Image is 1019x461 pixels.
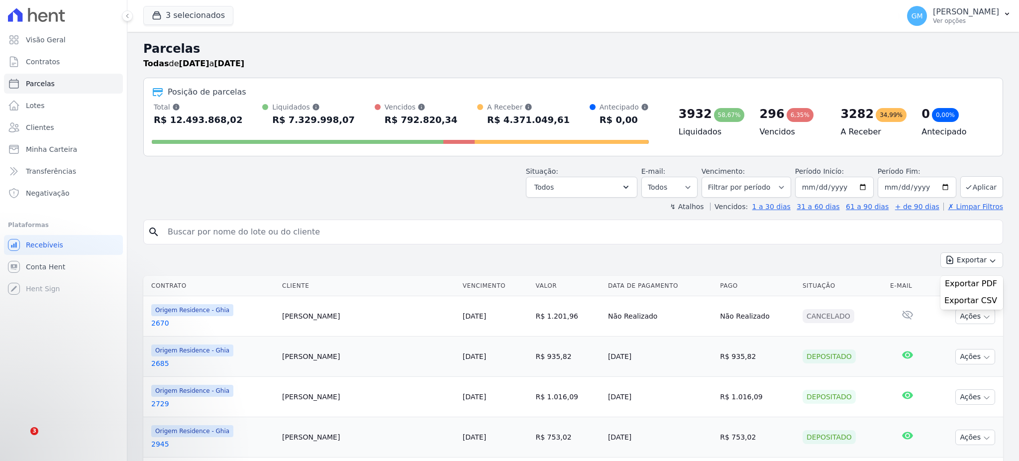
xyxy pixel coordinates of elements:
[4,257,123,277] a: Conta Hent
[716,337,799,377] td: R$ 935,82
[799,276,886,296] th: Situação
[955,349,995,364] button: Ações
[752,203,791,211] a: 1 a 30 dias
[716,417,799,458] td: R$ 753,02
[148,226,160,238] i: search
[933,17,999,25] p: Ver opções
[878,166,956,177] label: Período Fim:
[714,108,745,122] div: 58,67%
[532,276,604,296] th: Valor
[604,337,716,377] td: [DATE]
[179,59,209,68] strong: [DATE]
[463,433,486,441] a: [DATE]
[600,102,649,112] div: Antecipado
[760,126,825,138] h4: Vencidos
[278,417,459,458] td: [PERSON_NAME]
[604,377,716,417] td: [DATE]
[26,101,45,111] span: Lotes
[168,86,246,98] div: Posição de parcelas
[4,235,123,255] a: Recebíveis
[26,188,70,198] span: Negativação
[26,122,54,132] span: Clientes
[385,112,458,128] div: R$ 792.820,34
[8,219,119,231] div: Plataformas
[840,126,906,138] h4: A Receber
[933,7,999,17] p: [PERSON_NAME]
[4,30,123,50] a: Visão Geral
[921,106,930,122] div: 0
[960,176,1003,198] button: Aplicar
[526,177,637,198] button: Todos
[526,167,558,175] label: Situação:
[272,112,355,128] div: R$ 7.329.998,07
[876,108,907,122] div: 34,99%
[604,276,716,296] th: Data de Pagamento
[463,352,486,360] a: [DATE]
[10,427,34,451] iframe: Intercom live chat
[143,6,233,25] button: 3 selecionados
[532,337,604,377] td: R$ 935,82
[716,296,799,337] td: Não Realizado
[4,139,123,159] a: Minha Carteira
[7,364,206,434] iframe: Intercom notifications mensagem
[803,349,856,363] div: Depositado
[151,439,274,449] a: 2945
[143,58,244,70] p: de a
[803,430,856,444] div: Depositado
[604,417,716,458] td: [DATE]
[4,74,123,94] a: Parcelas
[795,167,844,175] label: Período Inicío:
[26,166,76,176] span: Transferências
[4,117,123,137] a: Clientes
[4,183,123,203] a: Negativação
[278,337,459,377] td: [PERSON_NAME]
[154,112,242,128] div: R$ 12.493.868,02
[4,52,123,72] a: Contratos
[716,377,799,417] td: R$ 1.016,09
[151,345,233,356] span: Origem Residence - Ghia
[143,276,278,296] th: Contrato
[151,358,274,368] a: 2685
[4,161,123,181] a: Transferências
[955,309,995,324] button: Ações
[151,318,274,328] a: 2670
[385,102,458,112] div: Vencidos
[272,102,355,112] div: Liquidados
[278,377,459,417] td: [PERSON_NAME]
[760,106,785,122] div: 296
[912,12,923,19] span: GM
[945,279,999,291] a: Exportar PDF
[670,203,704,211] label: ↯ Atalhos
[846,203,889,211] a: 61 a 90 dias
[278,296,459,337] td: [PERSON_NAME]
[679,126,744,138] h4: Liquidados
[955,389,995,405] button: Ações
[487,112,570,128] div: R$ 4.371.049,61
[26,262,65,272] span: Conta Hent
[932,108,959,122] div: 0,00%
[600,112,649,128] div: R$ 0,00
[532,377,604,417] td: R$ 1.016,09
[886,276,929,296] th: E-mail
[797,203,839,211] a: 31 a 60 dias
[803,309,854,323] div: Cancelado
[803,390,856,404] div: Depositado
[30,427,38,435] span: 3
[787,108,814,122] div: 6,35%
[162,222,999,242] input: Buscar por nome do lote ou do cliente
[487,102,570,112] div: A Receber
[26,35,66,45] span: Visão Geral
[214,59,244,68] strong: [DATE]
[143,59,169,68] strong: Todas
[143,40,1003,58] h2: Parcelas
[710,203,748,211] label: Vencidos:
[604,296,716,337] td: Não Realizado
[463,312,486,320] a: [DATE]
[532,417,604,458] td: R$ 753,02
[26,144,77,154] span: Minha Carteira
[151,399,274,409] a: 2729
[151,304,233,316] span: Origem Residence - Ghia
[641,167,666,175] label: E-mail:
[940,252,1003,268] button: Exportar
[26,57,60,67] span: Contratos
